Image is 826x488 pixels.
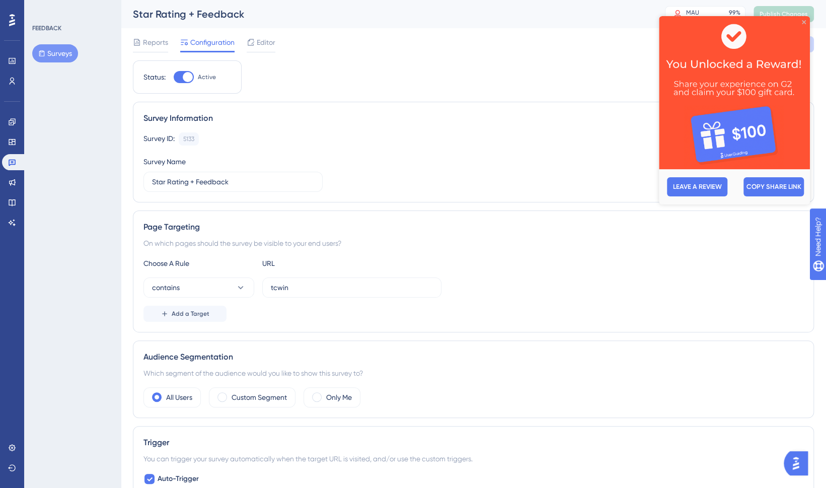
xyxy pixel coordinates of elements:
input: yourwebsite.com/path [271,282,433,293]
div: Star Rating + Feedback [133,7,640,21]
div: FEEDBACK [32,24,61,32]
div: URL [262,257,373,269]
button: contains [143,277,254,298]
span: Need Help? [24,3,63,15]
span: Reports [143,36,168,48]
div: Which segment of the audience would you like to show this survey to? [143,367,803,379]
span: Configuration [190,36,235,48]
div: Trigger [143,437,803,449]
button: COPY SHARE LINK [85,161,145,180]
div: MAU [686,9,699,17]
div: Survey Information [143,112,803,124]
span: Auto-Trigger [158,473,199,485]
div: Page Targeting [143,221,803,233]
div: Survey Name [143,156,186,168]
div: Survey ID: [143,132,175,146]
label: Custom Segment [232,391,287,403]
button: Add a Target [143,306,227,322]
span: Editor [257,36,275,48]
div: Audience Segmentation [143,351,803,363]
span: Publish Changes [760,10,808,18]
div: On which pages should the survey be visible to your end users? [143,237,803,249]
span: Active [198,73,216,81]
div: 5133 [183,135,194,143]
label: All Users [166,391,192,403]
div: Status: [143,71,166,83]
button: Publish Changes [754,6,814,22]
div: 99 % [729,9,740,17]
button: Surveys [32,44,78,62]
label: Only Me [326,391,352,403]
iframe: UserGuiding AI Assistant Launcher [784,448,814,478]
div: You can trigger your survey automatically when the target URL is visited, and/or use the custom t... [143,453,803,465]
div: Close Preview [143,4,147,8]
button: LEAVE A REVIEW [8,161,68,180]
span: Add a Target [172,310,209,318]
input: Type your Survey name [152,176,314,187]
div: Choose A Rule [143,257,254,269]
span: contains [152,282,180,294]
